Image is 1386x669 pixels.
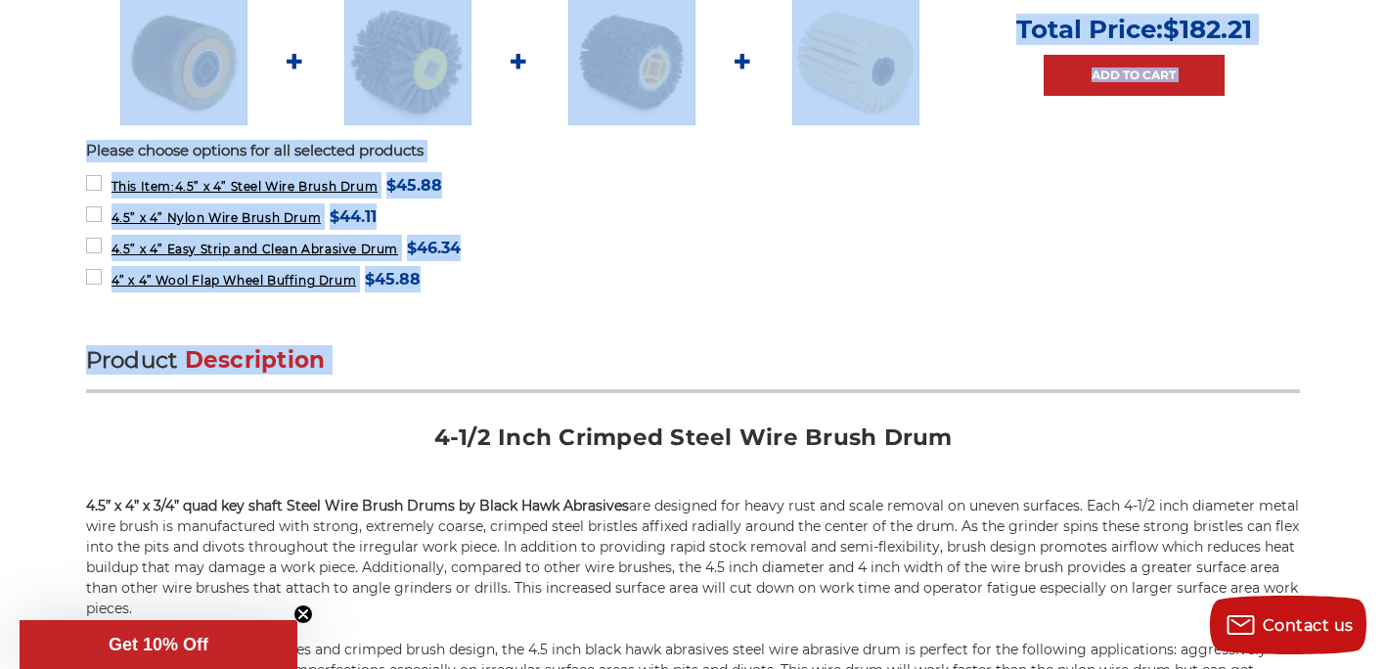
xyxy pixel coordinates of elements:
a: Add to Cart [1044,55,1225,96]
p: Please choose options for all selected products [86,140,1301,162]
span: $182.21 [1163,14,1252,45]
span: $44.11 [330,203,377,230]
button: Contact us [1210,596,1366,654]
span: 4.5” x 4” Easy Strip and Clean Abrasive Drum [112,242,398,256]
span: $45.88 [386,172,442,199]
span: Contact us [1263,616,1354,635]
strong: 4.5” x 4” x 3/4” quad key shaft Steel Wire Brush Drums by Black Hawk Abrasives [86,497,629,514]
h2: 4-1/2 Inch Crimped Steel Wire Brush Drum [86,423,1301,467]
div: Get 10% OffClose teaser [20,620,297,669]
span: Product [86,346,178,374]
strong: This Item: [112,179,175,194]
span: $46.34 [407,235,461,261]
button: Close teaser [293,604,313,624]
span: 4.5” x 4” Nylon Wire Brush Drum [112,210,322,225]
span: 4.5” x 4” Steel Wire Brush Drum [112,179,379,194]
span: Get 10% Off [109,635,208,654]
span: $45.88 [365,266,421,292]
p: Total Price: [1016,14,1252,45]
span: Description [185,346,326,374]
span: 4” x 4” Wool Flap Wheel Buffing Drum [112,273,357,288]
